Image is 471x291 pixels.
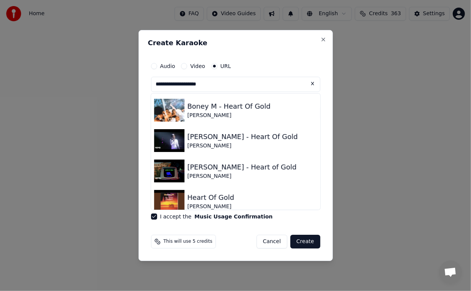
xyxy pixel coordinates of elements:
[187,101,271,112] div: Boney M - Heart Of Gold
[221,63,231,69] label: URL
[290,235,320,248] button: Create
[154,190,184,213] img: Heart Of Gold
[187,192,234,203] div: Heart Of Gold
[164,239,213,245] span: This will use 5 credits
[148,40,323,46] h2: Create Karaoke
[154,99,184,122] img: Boney M - Heart Of Gold
[187,131,298,142] div: [PERSON_NAME] - Heart Of Gold
[160,214,273,219] label: I accept the
[187,112,271,119] div: [PERSON_NAME]
[160,63,175,69] label: Audio
[187,162,297,172] div: [PERSON_NAME] - Heart of Gold
[187,172,297,180] div: [PERSON_NAME]
[187,203,234,210] div: [PERSON_NAME]
[257,235,287,248] button: Cancel
[187,142,298,150] div: [PERSON_NAME]
[154,160,184,182] img: Boney M. - Heart of Gold
[154,129,184,152] img: Boney M. - Heart Of Gold
[194,214,273,219] button: I accept the
[190,63,205,69] label: Video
